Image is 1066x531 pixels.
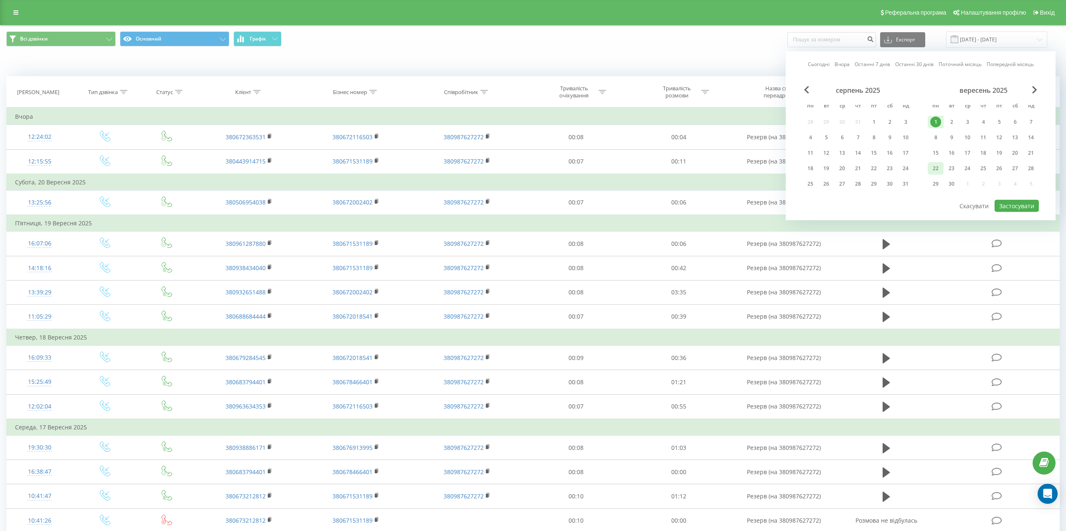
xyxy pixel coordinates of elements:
div: пн 22 вер 2025 р. [928,162,944,175]
abbr: понеділок [929,100,942,113]
span: Next Month [1032,86,1037,94]
a: 380443914715 [226,157,266,165]
td: Резерв (на 380987627272) [730,394,837,419]
div: пт 15 серп 2025 р. [866,147,882,159]
a: 380672018541 [332,354,373,362]
td: Резерв (на 380987627272) [730,256,837,280]
td: Резерв (на 380987627272) [730,460,837,484]
div: пн 11 серп 2025 р. [802,147,818,159]
td: Резерв (на 380987627272) [730,190,837,215]
div: пн 18 серп 2025 р. [802,162,818,175]
abbr: вівторок [945,100,958,113]
td: 00:55 [627,394,730,419]
div: 17 [962,148,973,158]
div: нд 28 вер 2025 р. [1023,162,1039,175]
abbr: п’ятниця [993,100,1005,113]
td: 00:08 [525,280,627,304]
div: чт 11 вер 2025 р. [975,131,991,144]
div: вт 19 серп 2025 р. [818,162,834,175]
abbr: середа [836,100,848,113]
td: 01:21 [627,370,730,394]
div: сб 9 серп 2025 р. [882,131,898,144]
a: 380679284545 [226,354,266,362]
td: 00:09 [525,346,627,370]
td: 01:03 [627,436,730,460]
div: вт 9 вер 2025 р. [944,131,959,144]
div: 29 [868,179,879,189]
abbr: четвер [977,100,990,113]
div: пт 26 вер 2025 р. [991,162,1007,175]
div: 1 [868,117,879,128]
div: чт 28 серп 2025 р. [850,178,866,190]
a: 380672116503 [332,402,373,410]
div: нд 3 серп 2025 р. [898,116,914,128]
div: 12:02:04 [15,398,64,415]
div: чт 25 вер 2025 р. [975,162,991,175]
div: ср 6 серп 2025 р. [834,131,850,144]
a: 380671531189 [332,157,373,165]
a: Поточний місяць [939,60,982,68]
div: ср 3 вер 2025 р. [959,116,975,128]
div: нд 10 серп 2025 р. [898,131,914,144]
a: 380938434040 [226,264,266,272]
a: 380987627272 [444,157,484,165]
a: 380987627272 [444,133,484,141]
td: 00:08 [525,232,627,256]
div: ср 13 серп 2025 р. [834,147,850,159]
td: Резерв (на 380987627272) [730,436,837,460]
div: 14 [853,148,863,158]
abbr: четвер [852,100,864,113]
div: 7 [853,132,863,143]
div: пт 8 серп 2025 р. [866,131,882,144]
a: 380938886171 [226,444,266,452]
div: 16:38:47 [15,464,64,480]
div: 21 [853,163,863,174]
td: Субота, 20 Вересня 2025 [7,174,1060,191]
div: 24 [900,163,911,174]
a: 380987627272 [444,198,484,206]
a: 380987627272 [444,444,484,452]
a: 380987627272 [444,288,484,296]
div: Тип дзвінка [88,89,118,96]
td: Резерв (на 380987627272) [730,370,837,394]
span: Previous Month [804,86,809,94]
abbr: вівторок [820,100,832,113]
div: 26 [994,163,1005,174]
div: 14:18:16 [15,260,64,276]
div: ср 27 серп 2025 р. [834,178,850,190]
div: пн 15 вер 2025 р. [928,147,944,159]
div: 15 [930,148,941,158]
div: 23 [946,163,957,174]
a: 380987627272 [444,378,484,386]
td: 00:08 [525,256,627,280]
span: Графік [250,36,266,42]
input: Пошук за номером [787,32,876,47]
div: Клієнт [235,89,251,96]
div: 4 [978,117,989,128]
div: Тривалість очікування [552,85,596,99]
div: 10:41:47 [15,488,64,504]
div: 30 [946,179,957,189]
td: 00:08 [525,125,627,149]
div: 20 [1010,148,1020,158]
span: Налаштування профілю [961,9,1026,16]
a: 380683794401 [226,468,266,476]
div: 18 [805,163,816,174]
div: нд 14 вер 2025 р. [1023,131,1039,144]
button: Скасувати [955,200,993,212]
div: нд 31 серп 2025 р. [898,178,914,190]
div: 12:15:55 [15,153,64,170]
td: 00:04 [627,125,730,149]
a: Останні 30 днів [895,60,934,68]
div: 31 [900,179,911,189]
div: пт 19 вер 2025 р. [991,147,1007,159]
a: 380672002402 [332,288,373,296]
div: 24 [962,163,973,174]
a: 380987627272 [444,240,484,248]
div: пт 29 серп 2025 р. [866,178,882,190]
div: 25 [978,163,989,174]
span: Вихід [1040,9,1055,16]
div: сб 30 серп 2025 р. [882,178,898,190]
div: вт 23 вер 2025 р. [944,162,959,175]
div: 13:25:56 [15,194,64,211]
